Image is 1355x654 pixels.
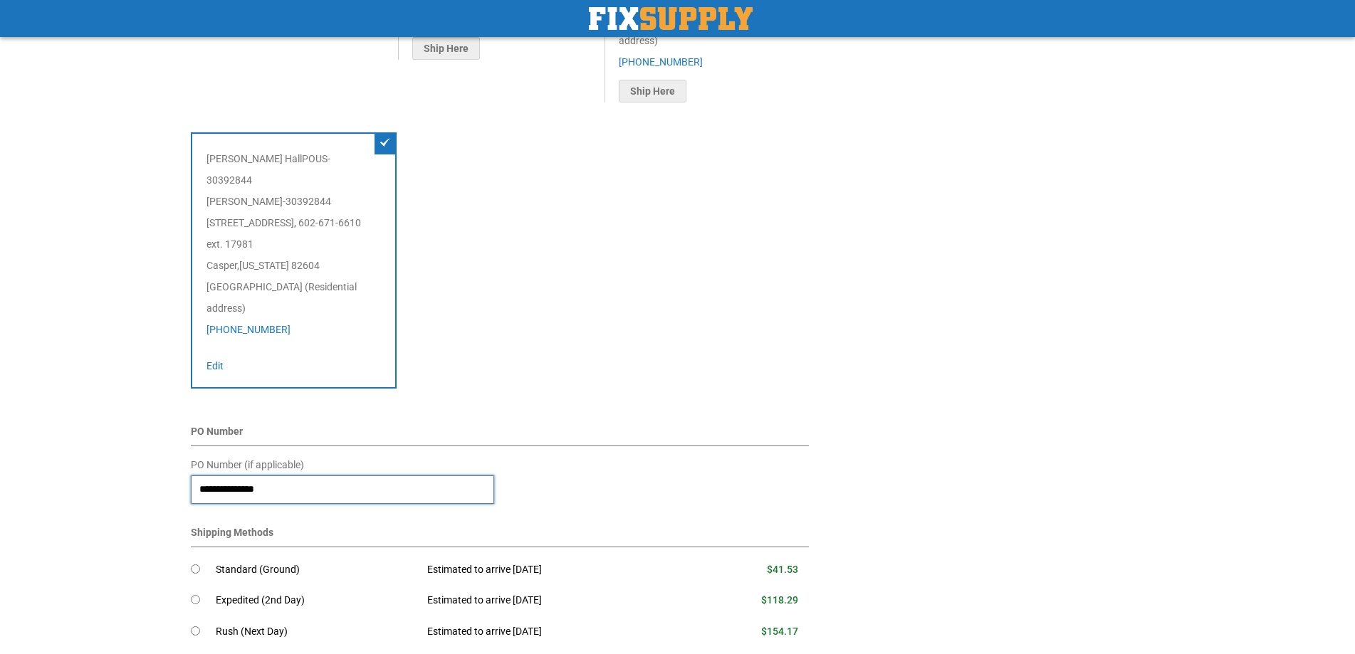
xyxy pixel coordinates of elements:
td: Estimated to arrive [DATE] [417,616,691,648]
span: $41.53 [767,564,798,575]
span: Ship Here [424,43,469,54]
img: Fix Industrial Supply [589,7,753,30]
button: Edit [206,359,224,373]
span: Ship Here [630,85,675,97]
button: Ship Here [412,37,480,60]
span: [US_STATE] [239,260,289,271]
div: PO Number [191,424,810,446]
td: Estimated to arrive [DATE] [417,585,691,616]
td: Rush (Next Day) [216,616,417,648]
td: Expedited (2nd Day) [216,585,417,616]
a: [PHONE_NUMBER] [206,324,291,335]
span: Edit [206,360,224,371]
a: store logo [589,7,753,30]
span: $118.29 [761,594,798,606]
div: [PERSON_NAME] HallPOUS-30392844 [PERSON_NAME]-30392844 [STREET_ADDRESS], 602-671-6610 ext. 17981 ... [191,132,397,389]
td: Standard (Ground) [216,554,417,586]
button: Ship Here [619,80,686,102]
span: $154.17 [761,626,798,637]
div: Shipping Methods [191,525,810,547]
span: PO Number (if applicable) [191,459,304,470]
td: Estimated to arrive [DATE] [417,554,691,586]
a: [PHONE_NUMBER] [619,56,703,68]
